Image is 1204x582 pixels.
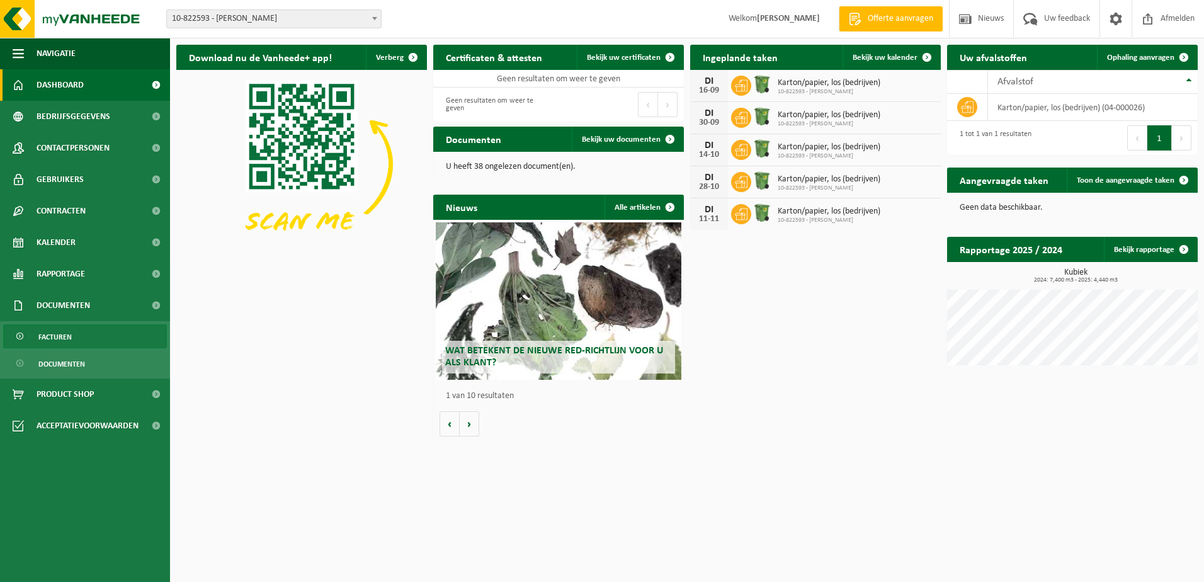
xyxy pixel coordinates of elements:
img: WB-0370-HPE-GN-01 [751,74,773,95]
a: Documenten [3,351,167,375]
h3: Kubiek [953,268,1198,283]
td: karton/papier, los (bedrijven) (04-000026) [988,94,1198,121]
div: 1 tot 1 van 1 resultaten [953,124,1031,152]
a: Toon de aangevraagde taken [1067,168,1196,193]
div: DI [696,76,722,86]
div: 14-10 [696,151,722,159]
span: Karton/papier, los (bedrijven) [778,110,880,120]
h2: Rapportage 2025 / 2024 [947,237,1075,261]
span: 10-822593 - [PERSON_NAME] [778,88,880,96]
h2: Documenten [433,127,514,151]
button: Previous [1127,125,1147,151]
img: WB-0370-HPE-GN-01 [751,138,773,159]
a: Ophaling aanvragen [1097,45,1196,70]
div: DI [696,173,722,183]
h2: Download nu de Vanheede+ app! [176,45,344,69]
h2: Ingeplande taken [690,45,790,69]
img: WB-0370-HPE-GN-01 [751,106,773,127]
span: 10-822593 - [PERSON_NAME] [778,217,880,224]
a: Wat betekent de nieuwe RED-richtlijn voor u als klant? [436,222,681,380]
span: 10-822593 - [PERSON_NAME] [778,120,880,128]
span: Rapportage [37,258,85,290]
span: Bekijk uw kalender [853,54,917,62]
span: 10-822593 - [PERSON_NAME] [778,152,880,160]
div: DI [696,205,722,215]
span: 10-822593 - ACCOUNTANTSBURO LAUWERS - RONSE [167,10,381,28]
a: Facturen [3,324,167,348]
span: Bekijk uw certificaten [587,54,661,62]
a: Bekijk uw certificaten [577,45,683,70]
h2: Nieuws [433,195,490,219]
span: Afvalstof [997,77,1033,87]
span: Kalender [37,227,76,258]
img: WB-0370-HPE-GN-01 [751,202,773,224]
span: 2024: 7,400 m3 - 2025: 4,440 m3 [953,277,1198,283]
span: Wat betekent de nieuwe RED-richtlijn voor u als klant? [445,346,663,368]
span: Contactpersonen [37,132,110,164]
span: Karton/papier, los (bedrijven) [778,174,880,185]
td: Geen resultaten om weer te geven [433,70,684,88]
div: DI [696,108,722,118]
a: Bekijk uw documenten [572,127,683,152]
span: 10-822593 - ACCOUNTANTSBURO LAUWERS - RONSE [166,9,382,28]
span: Documenten [37,290,90,321]
div: Geen resultaten om weer te geven [440,91,552,118]
span: Contracten [37,195,86,227]
span: Gebruikers [37,164,84,195]
button: Volgende [460,411,479,437]
p: 1 van 10 resultaten [446,392,678,401]
span: Documenten [38,352,85,376]
button: 1 [1147,125,1172,151]
p: Geen data beschikbaar. [960,203,1185,212]
button: Verberg [366,45,426,70]
strong: [PERSON_NAME] [757,14,820,23]
a: Alle artikelen [605,195,683,220]
span: Verberg [376,54,404,62]
div: 30-09 [696,118,722,127]
div: DI [696,140,722,151]
span: Ophaling aanvragen [1107,54,1174,62]
span: Karton/papier, los (bedrijven) [778,142,880,152]
span: Facturen [38,325,72,349]
span: Toon de aangevraagde taken [1077,176,1174,185]
h2: Aangevraagde taken [947,168,1061,192]
span: Karton/papier, los (bedrijven) [778,78,880,88]
a: Bekijk rapportage [1104,237,1196,262]
span: Bekijk uw documenten [582,135,661,144]
div: 28-10 [696,183,722,191]
button: Next [1172,125,1191,151]
span: Bedrijfsgegevens [37,101,110,132]
span: Navigatie [37,38,76,69]
span: Karton/papier, los (bedrijven) [778,207,880,217]
button: Previous [638,92,658,117]
h2: Uw afvalstoffen [947,45,1040,69]
a: Offerte aanvragen [839,6,943,31]
span: Product Shop [37,379,94,410]
a: Bekijk uw kalender [843,45,940,70]
span: 10-822593 - [PERSON_NAME] [778,185,880,192]
div: 11-11 [696,215,722,224]
img: Download de VHEPlus App [176,70,427,258]
span: Acceptatievoorwaarden [37,410,139,442]
span: Dashboard [37,69,84,101]
div: 16-09 [696,86,722,95]
span: Offerte aanvragen [865,13,936,25]
button: Vorige [440,411,460,437]
button: Next [658,92,678,117]
p: U heeft 38 ongelezen document(en). [446,163,671,171]
img: WB-0370-HPE-GN-01 [751,170,773,191]
h2: Certificaten & attesten [433,45,555,69]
